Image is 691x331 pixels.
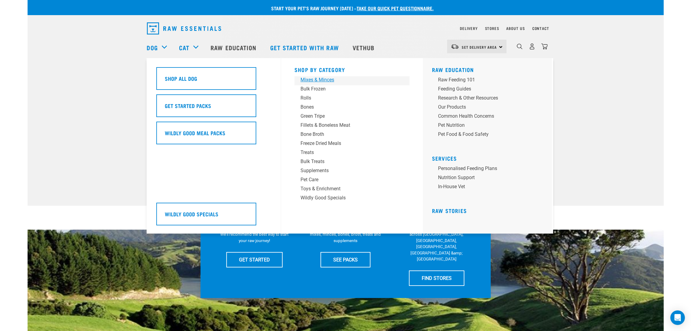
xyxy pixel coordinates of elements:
[438,103,533,111] div: Our Products
[294,167,410,176] a: Supplements
[462,46,497,48] span: Set Delivery Area
[28,35,664,60] nav: dropdown navigation
[294,76,410,85] a: Mixes & Minces
[294,140,410,149] a: Freeze Dried Meals
[432,155,547,160] h5: Services
[226,252,283,267] a: GET STARTED
[294,194,410,203] a: Wildly Good Specials
[438,94,533,102] div: Research & Other Resources
[294,149,410,158] a: Treats
[432,209,467,212] a: Raw Stories
[301,122,395,129] div: Fillets & Boneless Meat
[432,122,547,131] a: Pet Nutrition
[438,131,533,138] div: Pet Food & Food Safety
[294,113,410,122] a: Green Tripe
[301,76,395,84] div: Mixes & Minces
[432,85,547,94] a: Feeding Guides
[301,176,395,183] div: Pet Care
[301,158,395,165] div: Bulk Treats
[451,44,459,49] img: van-moving.png
[432,174,547,183] a: Nutrition Support
[409,270,464,286] a: FIND STORES
[438,85,533,93] div: Feeding Guides
[347,35,382,60] a: Vethub
[438,113,533,120] div: Common Health Concerns
[294,67,410,71] h5: Shop By Category
[432,131,547,140] a: Pet Food & Food Safety
[301,85,395,93] div: Bulk Frozen
[357,7,434,9] a: take our quick pet questionnaire.
[432,183,547,192] a: In-house vet
[156,122,271,149] a: Wildly Good Meal Packs
[142,20,549,37] nav: dropdown navigation
[432,68,474,71] a: Raw Education
[670,310,685,325] div: Open Intercom Messenger
[529,43,535,50] img: user.png
[294,94,410,103] a: Rolls
[294,131,410,140] a: Bone Broth
[301,167,395,174] div: Supplements
[147,43,158,52] a: Dog
[432,103,547,113] a: Our Products
[165,102,211,110] h5: Get Started Packs
[432,94,547,103] a: Research & Other Resources
[401,219,472,262] p: We have 17 stores specialising in raw pet food &amp; nutritional advice across [GEOGRAPHIC_DATA],...
[460,27,477,29] a: Delivery
[541,43,548,50] img: home-icon@2x.png
[506,27,525,29] a: About Us
[294,176,410,185] a: Pet Care
[301,131,395,138] div: Bone Broth
[301,185,395,192] div: Toys & Enrichment
[147,22,221,34] img: Raw Essentials Logo
[165,210,219,218] h5: Wildly Good Specials
[204,35,264,60] a: Raw Education
[294,103,410,113] a: Bones
[517,44,523,49] img: home-icon-1@2x.png
[165,74,198,82] h5: Shop All Dog
[438,76,533,84] div: Raw Feeding 101
[156,203,271,230] a: Wildly Good Specials
[321,252,370,267] a: SEE PACKS
[301,113,395,120] div: Green Tripe
[294,158,410,167] a: Bulk Treats
[294,85,410,94] a: Bulk Frozen
[156,94,271,122] a: Get Started Packs
[294,185,410,194] a: Toys & Enrichment
[301,94,395,102] div: Rolls
[432,76,547,85] a: Raw Feeding 101
[301,194,395,202] div: Wildly Good Specials
[532,27,549,29] a: Contact
[264,35,347,60] a: Get started with Raw
[32,5,668,12] p: Start your pet’s raw journey [DATE] –
[432,165,547,174] a: Personalised Feeding Plans
[438,122,533,129] div: Pet Nutrition
[301,140,395,147] div: Freeze Dried Meals
[156,67,271,94] a: Shop All Dog
[165,129,226,137] h5: Wildly Good Meal Packs
[301,149,395,156] div: Treats
[179,43,189,52] a: Cat
[485,27,499,29] a: Stores
[301,103,395,111] div: Bones
[294,122,410,131] a: Fillets & Boneless Meat
[432,113,547,122] a: Common Health Concerns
